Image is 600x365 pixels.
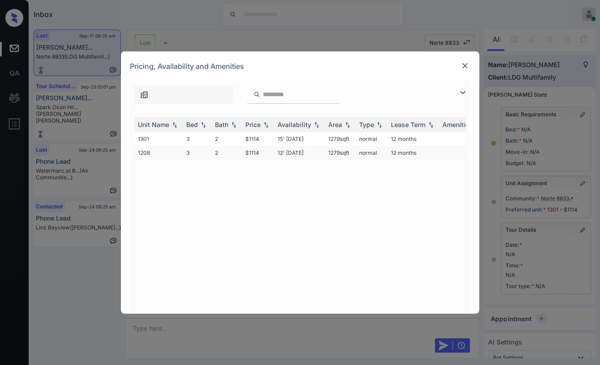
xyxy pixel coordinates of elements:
[245,121,261,128] div: Price
[325,146,356,160] td: 1279 sqft
[211,146,242,160] td: 2
[183,132,211,146] td: 3
[138,121,169,128] div: Unit Name
[457,87,468,98] img: icon-zuma
[426,122,435,128] img: sorting
[343,122,352,128] img: sorting
[242,132,274,146] td: $1114
[215,121,228,128] div: Bath
[325,132,356,146] td: 1279 sqft
[274,132,325,146] td: 15' [DATE]
[375,122,384,128] img: sorting
[356,132,387,146] td: normal
[170,122,179,128] img: sorting
[253,90,260,98] img: icon-zuma
[199,122,208,128] img: sorting
[183,146,211,160] td: 3
[134,146,183,160] td: 1208
[274,146,325,160] td: 12' [DATE]
[391,121,425,128] div: Lease Term
[356,146,387,160] td: normal
[359,121,374,128] div: Type
[134,132,183,146] td: 1301
[242,146,274,160] td: $1114
[328,121,342,128] div: Area
[261,122,270,128] img: sorting
[387,146,439,160] td: 12 months
[140,90,149,99] img: icon-zuma
[186,121,198,128] div: Bed
[211,132,242,146] td: 2
[278,121,311,128] div: Availability
[229,122,238,128] img: sorting
[387,132,439,146] td: 12 months
[460,61,469,70] img: close
[442,121,472,128] div: Amenities
[121,51,479,81] div: Pricing, Availability and Amenities
[312,122,321,128] img: sorting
